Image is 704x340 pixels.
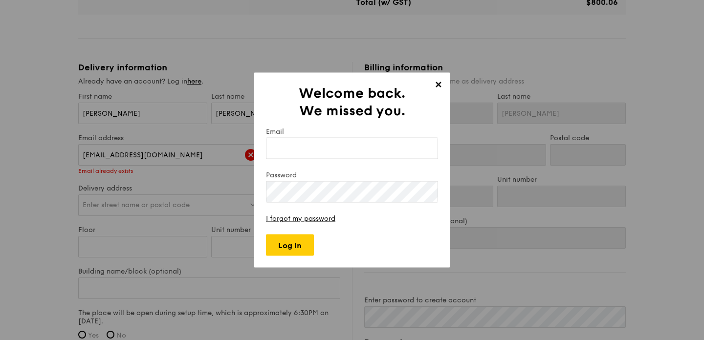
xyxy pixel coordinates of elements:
[431,80,445,93] span: ✕
[266,127,438,136] label: Email
[266,214,335,223] a: I forgot my password
[266,85,438,120] h2: Welcome back. We missed you.
[266,234,314,256] input: Log in
[266,171,438,179] label: Password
